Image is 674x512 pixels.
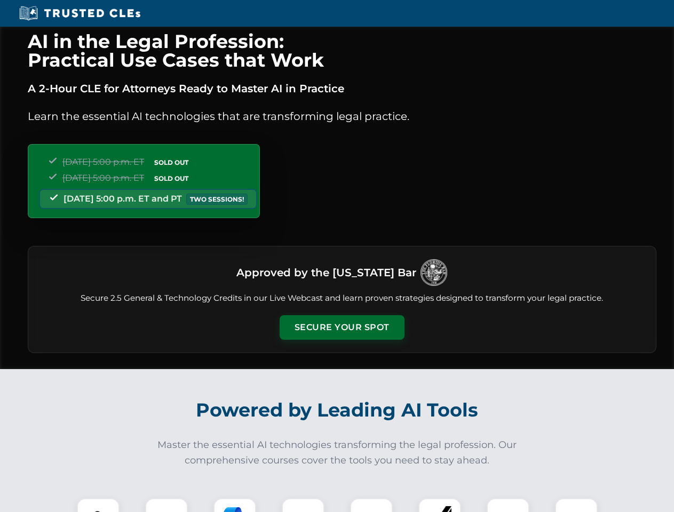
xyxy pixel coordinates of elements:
p: Learn the essential AI technologies that are transforming legal practice. [28,108,656,125]
button: Secure Your Spot [280,315,405,340]
p: A 2-Hour CLE for Attorneys Ready to Master AI in Practice [28,80,656,97]
h3: Approved by the [US_STATE] Bar [236,263,416,282]
p: Master the essential AI technologies transforming the legal profession. Our comprehensive courses... [150,437,524,468]
h2: Powered by Leading AI Tools [42,391,633,429]
img: Logo [421,259,447,286]
span: [DATE] 5:00 p.m. ET [62,157,144,167]
img: Trusted CLEs [16,5,144,21]
h1: AI in the Legal Profession: Practical Use Cases that Work [28,32,656,69]
span: SOLD OUT [150,173,192,184]
span: [DATE] 5:00 p.m. ET [62,173,144,183]
p: Secure 2.5 General & Technology Credits in our Live Webcast and learn proven strategies designed ... [41,292,643,305]
span: SOLD OUT [150,157,192,168]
